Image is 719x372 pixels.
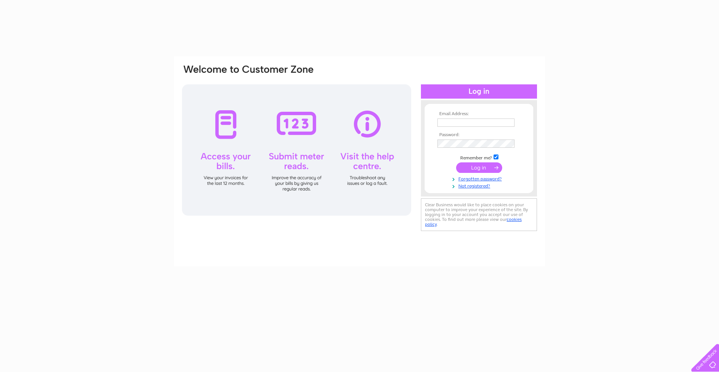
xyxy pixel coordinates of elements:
[436,153,522,161] td: Remember me?
[437,175,522,182] a: Forgotten password?
[436,111,522,117] th: Email Address:
[425,217,522,227] a: cookies policy
[421,198,537,231] div: Clear Business would like to place cookies on your computer to improve your experience of the sit...
[456,162,502,173] input: Submit
[436,132,522,138] th: Password:
[437,182,522,189] a: Not registered?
